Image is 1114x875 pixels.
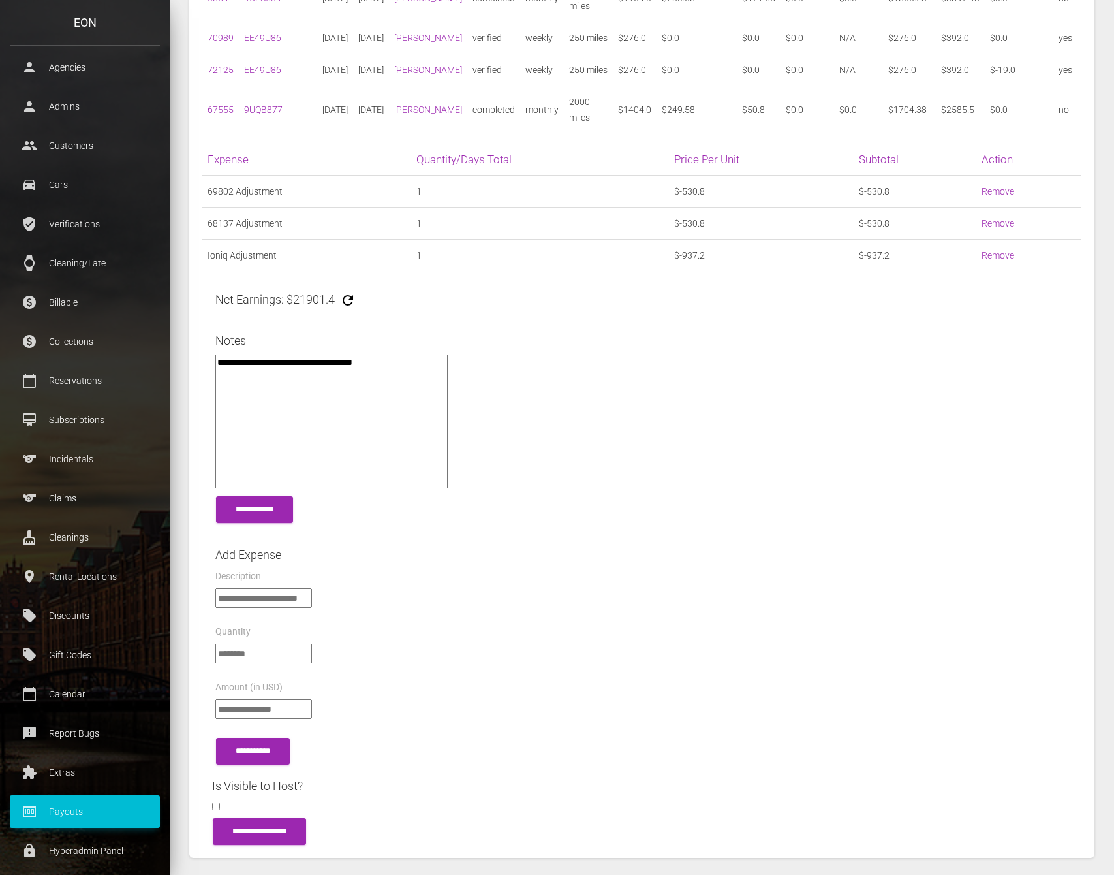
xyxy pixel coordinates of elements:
td: $276.0 [883,22,936,54]
h4: Is Visible to Host? [212,778,1072,794]
td: $276.0 [883,54,936,86]
td: $392.0 [936,22,985,54]
a: Remove [982,218,1014,229]
p: Reservations [20,371,150,390]
td: verified [467,54,520,86]
p: Subscriptions [20,410,150,430]
p: Cleanings [20,528,150,547]
td: $-530.8 [854,176,976,208]
td: $-530.8 [669,208,854,240]
a: watch Cleaning/Late [10,247,160,279]
td: 2000 miles [564,86,613,134]
a: lock Hyperadmin Panel [10,835,160,867]
a: local_offer Discounts [10,599,160,632]
a: calendar_today Reservations [10,364,160,397]
a: [PERSON_NAME] [394,65,462,75]
label: Amount (in USD) [215,681,283,694]
a: 9UQB877 [244,104,283,115]
a: verified_user Verifications [10,208,160,240]
a: [PERSON_NAME] [394,104,462,115]
a: 70989 [208,33,234,43]
td: $-19.0 [985,54,1053,86]
td: [DATE] [353,86,389,134]
p: Incidentals [20,449,150,469]
p: Customers [20,136,150,155]
td: 69802 Adjustment [202,176,411,208]
p: Collections [20,332,150,351]
p: Payouts [20,802,150,821]
a: feedback Report Bugs [10,717,160,750]
a: calendar_today Calendar [10,678,160,710]
td: $276.0 [613,22,657,54]
a: people Customers [10,129,160,162]
p: Agencies [20,57,150,77]
td: $1404.0 [613,86,657,134]
label: Quantity [215,626,251,639]
td: 250 miles [564,22,613,54]
td: [DATE] [317,22,353,54]
a: EE49U86 [244,65,281,75]
i: refresh [340,293,356,308]
td: $0.0 [985,86,1053,134]
td: $-937.2 [669,240,854,272]
h4: Net Earnings: $21901.4 [215,291,335,308]
a: card_membership Subscriptions [10,404,160,436]
p: Extras [20,763,150,782]
a: drive_eta Cars [10,168,160,201]
td: $0.0 [657,22,737,54]
a: local_offer Gift Codes [10,639,160,671]
td: $2585.5 [936,86,985,134]
td: no [1053,86,1095,134]
a: place Rental Locations [10,560,160,593]
td: 250 miles [564,54,613,86]
a: EE49U86 [244,33,281,43]
td: N/A [834,22,883,54]
td: monthly [520,86,564,134]
td: $392.0 [936,54,985,86]
th: Action [976,144,1081,176]
td: $0.0 [737,54,781,86]
td: $0.0 [781,22,834,54]
p: Claims [20,488,150,508]
td: $1704.38 [883,86,936,134]
td: $50.8 [737,86,781,134]
td: $-530.8 [854,208,976,240]
a: 72125 [208,65,234,75]
td: $0.0 [985,22,1053,54]
a: Remove [982,250,1014,261]
td: $0.0 [834,86,883,134]
p: Cars [20,175,150,195]
td: $0.0 [781,54,834,86]
td: 1 [411,208,669,240]
th: Subtotal [854,144,976,176]
th: Price Per Unit [669,144,854,176]
a: sports Incidentals [10,443,160,475]
p: Admins [20,97,150,116]
a: cleaning_services Cleanings [10,521,160,554]
td: weekly [520,22,564,54]
td: 68137 Adjustment [202,208,411,240]
td: completed [467,86,520,134]
th: Expense [202,144,411,176]
a: paid Billable [10,286,160,319]
a: person Admins [10,90,160,123]
td: $0.0 [657,54,737,86]
td: [DATE] [317,54,353,86]
td: $0.0 [737,22,781,54]
td: yes [1053,22,1095,54]
a: person Agencies [10,51,160,84]
td: $276.0 [613,54,657,86]
p: Discounts [20,606,150,626]
p: Cleaning/Late [20,253,150,273]
td: [DATE] [353,54,389,86]
p: Hyperadmin Panel [20,841,150,861]
p: Gift Codes [20,645,150,665]
th: Quantity/Days Total [411,144,669,176]
td: Ioniq Adjustment [202,240,411,272]
a: extension Extras [10,756,160,789]
h4: Notes [215,332,1068,349]
td: $249.58 [657,86,737,134]
td: [DATE] [353,22,389,54]
td: yes [1053,54,1095,86]
td: 1 [411,240,669,272]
